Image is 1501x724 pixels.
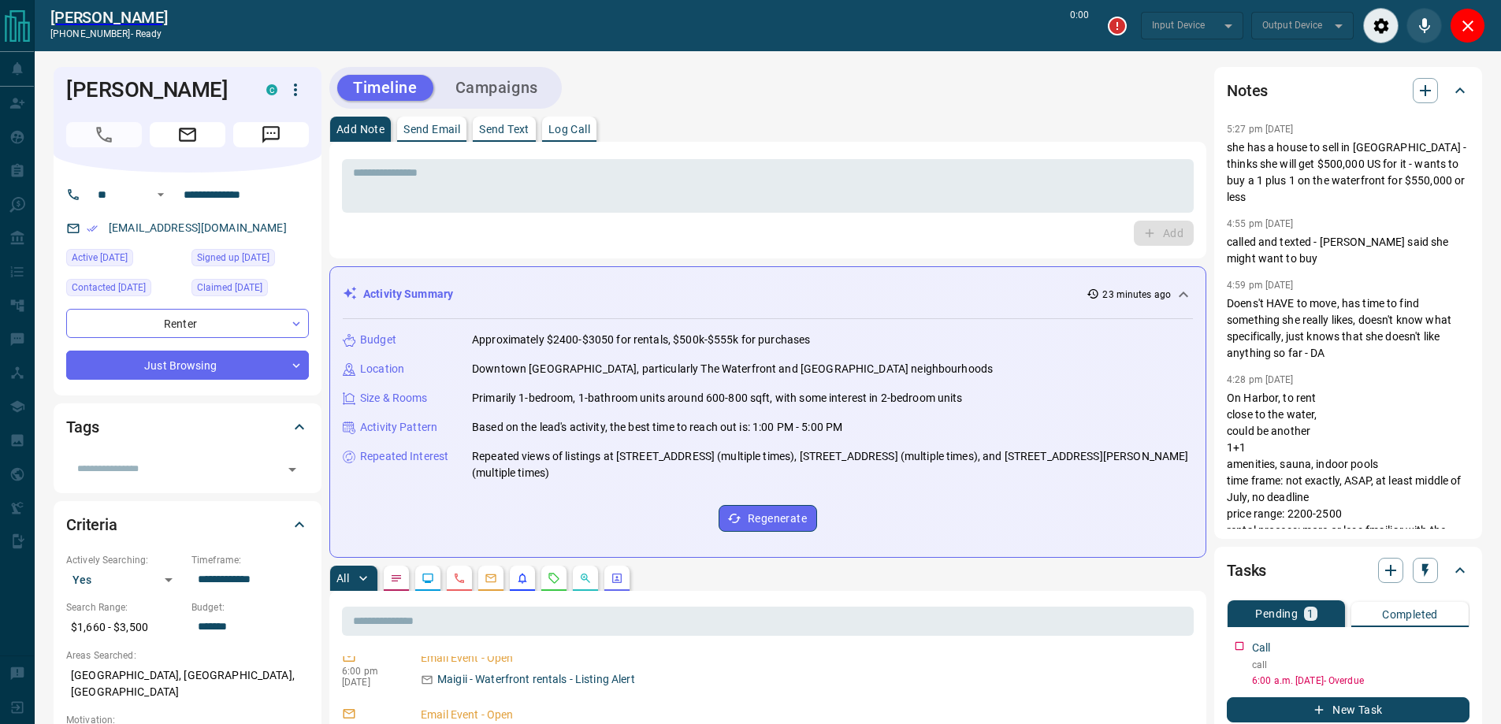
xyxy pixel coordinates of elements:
p: Actively Searching: [66,553,184,567]
p: 6:00 a.m. [DATE] - Overdue [1252,674,1469,688]
p: Activity Summary [363,286,453,303]
p: On Harbor, to rent close to the water, could be another 1+1 amenities, sauna, indoor pools time f... [1227,390,1469,588]
p: 6:00 pm [342,666,397,677]
p: Size & Rooms [360,390,428,407]
svg: Agent Actions [611,572,623,585]
p: Doens't HAVE to move, has time to find something she really likes, doesn't know what specifically... [1227,295,1469,362]
h2: Criteria [66,512,117,537]
h2: Tasks [1227,558,1266,583]
svg: Emails [485,572,497,585]
h2: Notes [1227,78,1268,103]
p: Approximately $2400-$3050 for rentals, $500k-$555k for purchases [472,332,810,348]
span: Active [DATE] [72,250,128,265]
p: call [1252,658,1469,672]
p: Budget: [191,600,309,614]
p: [GEOGRAPHIC_DATA], [GEOGRAPHIC_DATA], [GEOGRAPHIC_DATA] [66,663,309,705]
div: Tags [66,408,309,446]
a: [EMAIL_ADDRESS][DOMAIN_NAME] [109,221,287,234]
div: Close [1450,8,1485,43]
p: called and texted - [PERSON_NAME] said she might want to buy [1227,234,1469,267]
p: 0:00 [1070,8,1089,43]
p: 4:59 pm [DATE] [1227,280,1294,291]
div: Sat Sep 13 2025 [66,249,184,271]
p: Email Event - Open [421,650,1187,666]
p: 4:55 pm [DATE] [1227,218,1294,229]
div: Wed Sep 10 2025 [66,279,184,301]
p: Maigii - Waterfront rentals - Listing Alert [437,671,635,688]
p: Search Range: [66,600,184,614]
div: Renter [66,309,309,338]
p: Send Text [479,124,529,135]
p: Add Note [336,124,385,135]
p: Completed [1382,609,1438,620]
div: Audio Settings [1363,8,1399,43]
a: [PERSON_NAME] [50,8,168,27]
span: Email [150,122,225,147]
div: condos.ca [266,84,277,95]
p: Call [1252,640,1271,656]
div: Activity Summary23 minutes ago [343,280,1193,309]
p: Budget [360,332,396,348]
span: ready [136,28,162,39]
svg: Calls [453,572,466,585]
span: Signed up [DATE] [197,250,269,265]
span: Message [233,122,309,147]
p: 1 [1307,608,1313,619]
span: Contacted [DATE] [72,280,146,295]
p: Repeated views of listings at [STREET_ADDRESS] (multiple times), [STREET_ADDRESS] (multiple times... [472,448,1193,481]
span: Call [66,122,142,147]
div: Mute [1406,8,1442,43]
button: Regenerate [719,505,817,532]
svg: Opportunities [579,572,592,585]
p: Repeated Interest [360,448,448,465]
h2: Tags [66,414,98,440]
p: 23 minutes ago [1102,288,1171,302]
p: Primarily 1-bedroom, 1-bathroom units around 600-800 sqft, with some interest in 2-bedroom units [472,390,963,407]
p: Log Call [548,124,590,135]
h1: [PERSON_NAME] [66,77,243,102]
p: Areas Searched: [66,648,309,663]
div: Tasks [1227,551,1469,589]
div: Notes [1227,72,1469,110]
p: Downtown [GEOGRAPHIC_DATA], particularly The Waterfront and [GEOGRAPHIC_DATA] neighbourhoods [472,361,993,377]
p: [DATE] [342,677,397,688]
p: $1,660 - $3,500 [66,614,184,640]
svg: Notes [390,572,403,585]
div: Yes [66,567,184,592]
p: Timeframe: [191,553,309,567]
p: [PHONE_NUMBER] - [50,27,168,41]
p: she has a house to sell in [GEOGRAPHIC_DATA] - thinks she will get $500,000 US for it - wants to ... [1227,139,1469,206]
p: All [336,573,349,584]
button: New Task [1227,697,1469,722]
span: Claimed [DATE] [197,280,262,295]
p: Send Email [403,124,460,135]
p: Pending [1255,608,1298,619]
button: Timeline [337,75,433,101]
button: Campaigns [440,75,554,101]
p: 4:28 pm [DATE] [1227,374,1294,385]
p: Activity Pattern [360,419,437,436]
div: Sun Jun 22 2025 [191,279,309,301]
svg: Lead Browsing Activity [422,572,434,585]
div: Sun Jun 22 2025 [191,249,309,271]
p: Email Event - Open [421,707,1187,723]
svg: Requests [548,572,560,585]
p: Based on the lead's activity, the best time to reach out is: 1:00 PM - 5:00 PM [472,419,842,436]
div: Criteria [66,506,309,544]
p: Location [360,361,404,377]
p: 5:27 pm [DATE] [1227,124,1294,135]
button: Open [281,459,303,481]
svg: Email Verified [87,223,98,234]
div: Just Browsing [66,351,309,380]
svg: Listing Alerts [516,572,529,585]
button: Open [151,185,170,204]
